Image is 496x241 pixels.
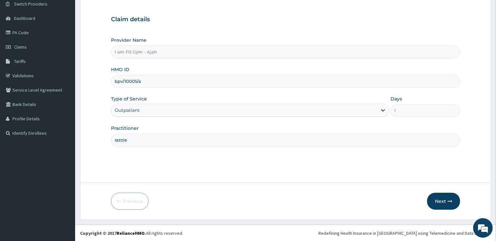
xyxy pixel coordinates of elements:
[14,44,27,50] span: Claims
[14,58,26,64] span: Tariffs
[111,125,139,131] label: Practitioner
[391,96,402,102] label: Days
[38,76,90,142] span: We're online!
[34,37,110,45] div: Chat with us now
[111,16,460,23] h3: Claim details
[111,134,460,146] input: Enter Name
[111,193,149,210] button: Previous
[111,66,129,73] label: HMO ID
[14,1,47,7] span: Switch Providers
[111,37,147,43] label: Provider Name
[3,167,124,189] textarea: Type your message and hit 'Enter'
[111,96,147,102] label: Type of Service
[14,15,35,21] span: Dashboard
[80,230,146,236] strong: Copyright © 2017 .
[12,33,26,49] img: d_794563401_company_1708531726252_794563401
[318,230,491,236] div: Redefining Heath Insurance in [GEOGRAPHIC_DATA] using Telemedicine and Data Science!
[427,193,460,210] button: Next
[107,3,123,19] div: Minimize live chat window
[117,230,145,236] a: RelianceHMO
[111,75,460,88] input: Enter HMO ID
